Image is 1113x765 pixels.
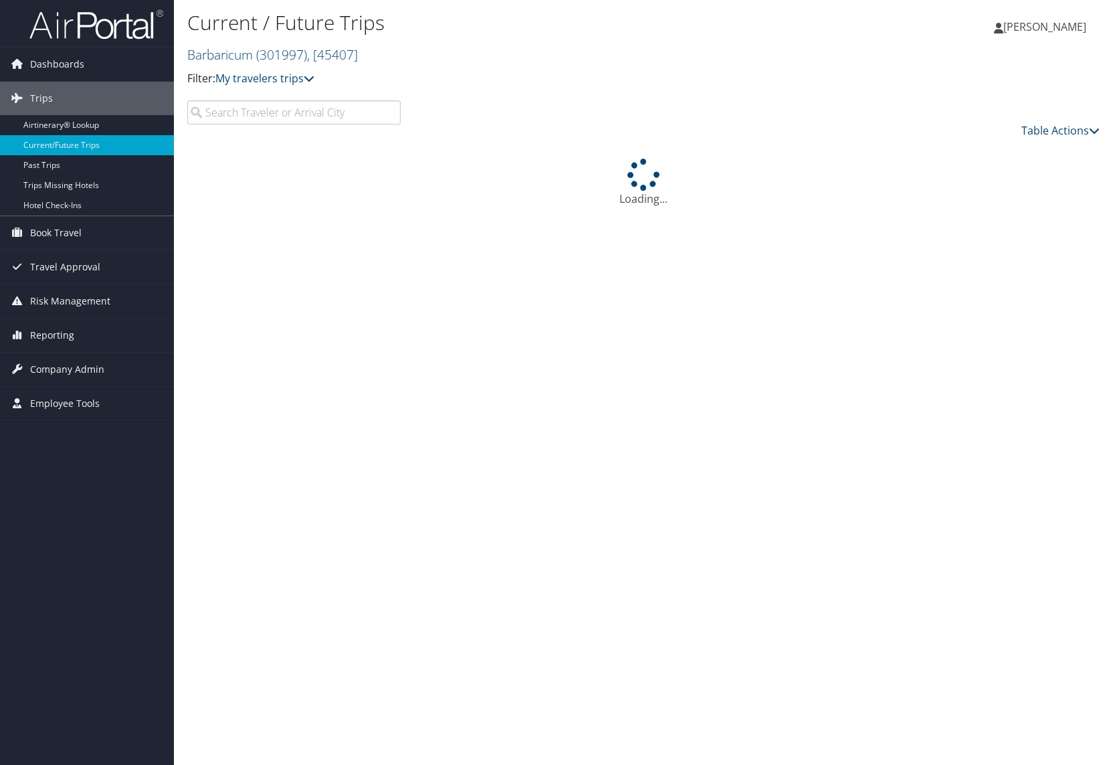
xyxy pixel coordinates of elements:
input: Search Traveler or Arrival City [187,100,401,124]
span: Reporting [30,319,74,352]
a: Table Actions [1021,123,1100,138]
span: Dashboards [30,48,84,81]
span: Travel Approval [30,250,100,284]
a: My travelers trips [215,71,314,86]
span: Risk Management [30,284,110,318]
p: Filter: [187,70,795,88]
img: airportal-logo.png [29,9,163,40]
span: Employee Tools [30,387,100,420]
span: Book Travel [30,216,82,250]
span: [PERSON_NAME] [1003,19,1086,34]
a: Barbaricum [187,46,358,64]
span: , [ 45407 ] [307,46,358,64]
div: Loading... [187,159,1100,207]
a: [PERSON_NAME] [994,7,1100,47]
span: ( 301997 ) [256,46,307,64]
span: Company Admin [30,353,104,386]
span: Trips [30,82,53,115]
h1: Current / Future Trips [187,9,795,37]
